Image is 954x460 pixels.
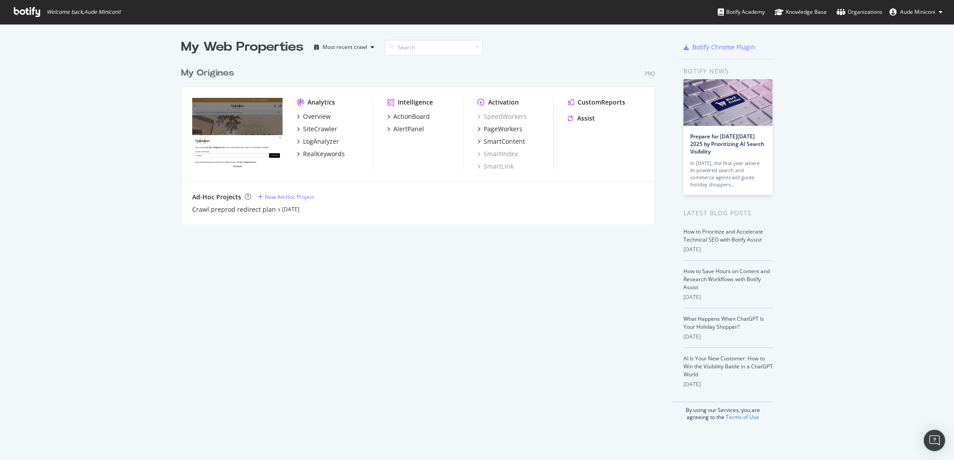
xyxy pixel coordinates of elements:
div: Ad-Hoc Projects [192,193,241,202]
a: SmartContent [477,137,525,146]
div: My Origines [181,67,234,80]
div: AlertPanel [393,125,424,133]
div: Assist [577,114,595,123]
div: Activation [488,98,519,107]
div: RealKeywords [303,149,345,158]
a: AI Is Your New Customer: How to Win the Visibility Battle in a ChatGPT World [683,355,773,378]
div: Organizations [837,8,882,16]
a: RealKeywords [297,149,345,158]
span: Aude Miniconi [900,8,935,16]
div: SmartContent [484,137,525,146]
img: my-origines.com [192,98,283,170]
div: Open Intercom Messenger [924,430,945,451]
div: Pro [645,70,655,77]
a: AlertPanel [387,125,424,133]
a: ActionBoard [387,112,430,121]
div: Latest Blog Posts [683,208,773,218]
a: Botify Chrome Plugin [683,43,755,52]
div: ActionBoard [393,112,430,121]
div: Botify news [683,66,773,76]
div: [DATE] [683,293,773,301]
div: New Ad-Hoc Project [265,193,314,201]
a: Overview [297,112,331,121]
div: By using our Services, you are agreeing to the [672,402,773,421]
a: My Origines [181,67,238,80]
div: CustomReports [578,98,625,107]
a: Crawl preprod redirect plan [192,205,276,214]
a: SpeedWorkers [477,112,527,121]
div: Overview [303,112,331,121]
div: Analytics [307,98,335,107]
div: Intelligence [398,98,433,107]
a: How to Prioritize and Accelerate Technical SEO with Botify Assist [683,228,763,243]
a: What Happens When ChatGPT Is Your Holiday Shopper? [683,315,764,331]
div: grid [181,56,662,224]
div: Knowledge Base [775,8,827,16]
div: LogAnalyzer [303,137,339,146]
a: Prepare for [DATE][DATE] 2025 by Prioritizing AI Search Visibility [690,133,764,155]
a: How to Save Hours on Content and Research Workflows with Botify Assist [683,267,770,291]
a: PageWorkers [477,125,522,133]
a: Terms of Use [726,413,759,421]
a: SiteCrawler [297,125,337,133]
input: Search [385,40,483,55]
a: New Ad-Hoc Project [258,193,314,201]
a: SmartLink [477,162,513,171]
div: [DATE] [683,380,773,388]
a: [DATE] [282,206,299,213]
span: Welcome back, Aude Miniconi ! [47,8,121,16]
button: Aude Miniconi [882,5,950,19]
div: [DATE] [683,333,773,341]
div: Botify Chrome Plugin [692,43,755,52]
img: Prepare for Black Friday 2025 by Prioritizing AI Search Visibility [683,79,772,126]
div: PageWorkers [484,125,522,133]
a: CustomReports [568,98,625,107]
div: SiteCrawler [303,125,337,133]
a: LogAnalyzer [297,137,339,146]
div: Most recent crawl [323,44,367,50]
div: Botify Academy [718,8,765,16]
a: SmartIndex [477,149,518,158]
button: Most recent crawl [311,40,378,54]
a: Assist [568,114,595,123]
div: [DATE] [683,246,773,254]
div: My Web Properties [181,38,303,56]
div: In [DATE], the first year where AI-powered search and commerce agents will guide holiday shoppers… [690,160,766,188]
